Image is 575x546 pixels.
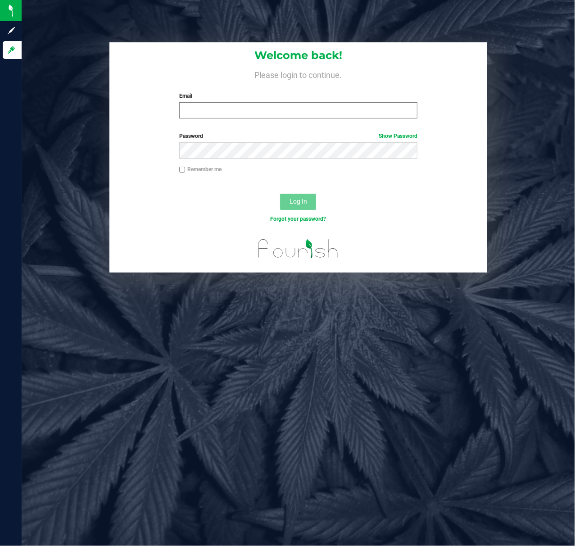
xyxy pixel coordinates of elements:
a: Show Password [379,133,417,139]
img: flourish_logo.svg [251,232,346,265]
h4: Please login to continue. [109,68,487,79]
label: Email [179,92,418,100]
span: Password [179,133,203,139]
label: Remember me [179,165,222,173]
h1: Welcome back! [109,50,487,61]
a: Forgot your password? [270,216,326,222]
inline-svg: Sign up [7,26,16,35]
button: Log In [280,194,316,210]
span: Log In [290,198,307,205]
inline-svg: Log in [7,45,16,55]
input: Remember me [179,167,186,173]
